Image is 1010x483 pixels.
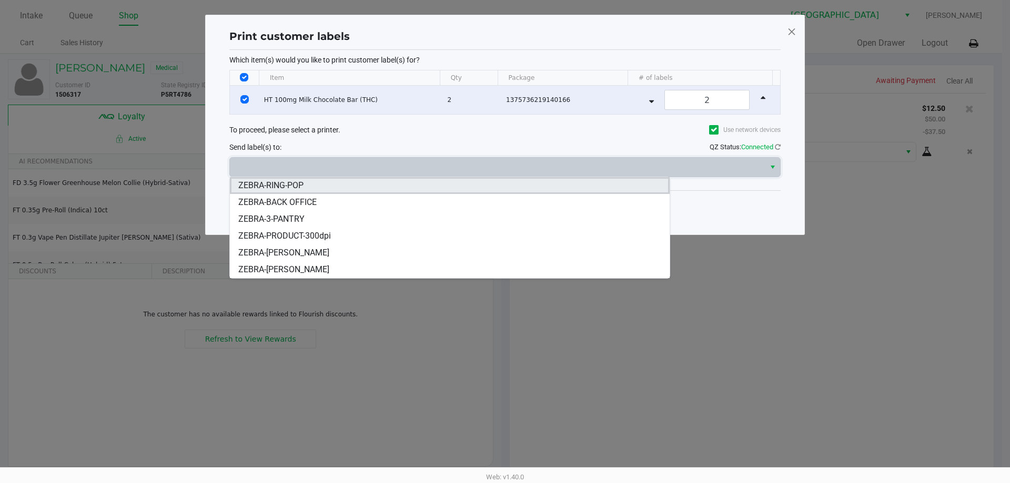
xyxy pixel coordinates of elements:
td: 1375736219140166 [501,86,633,114]
td: 2 [442,86,501,114]
th: # of labels [628,70,772,86]
div: Data table [230,70,780,114]
label: Use network devices [709,125,781,135]
p: Which item(s) would you like to print customer label(s) for? [229,55,781,65]
span: Web: v1.40.0 [486,473,524,481]
th: Qty [440,70,498,86]
span: ZEBRA-3-PANTRY [238,213,305,225]
span: QZ Status: [710,143,781,151]
span: ZEBRA-[PERSON_NAME] [238,246,329,259]
input: Select Row [240,95,249,104]
button: Select [765,158,780,177]
span: ZEBRA-RING-POP [238,179,304,192]
span: ZEBRA-BACK OFFICE [238,196,317,209]
span: ZEBRA-[PERSON_NAME] [238,263,329,276]
h1: Print customer labels [229,28,350,44]
span: Connected [741,143,773,151]
td: HT 100mg Milk Chocolate Bar (THC) [259,86,443,114]
span: ZEBRA-PRODUCT-300dpi [238,230,331,242]
th: Item [259,70,440,86]
span: To proceed, please select a printer. [229,126,340,134]
th: Package [498,70,628,86]
span: Send label(s) to: [229,143,281,151]
input: Select All Rows [240,73,248,81]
